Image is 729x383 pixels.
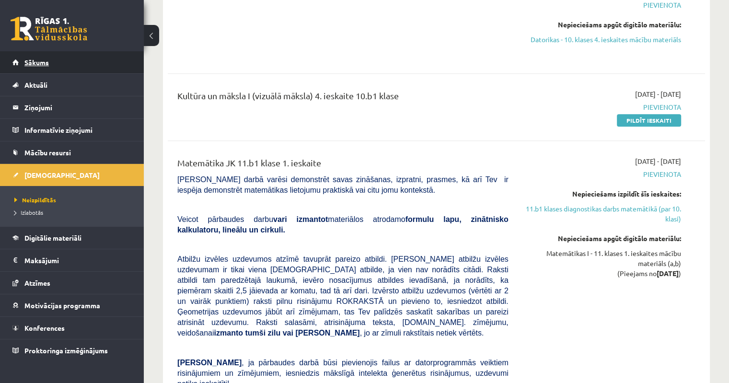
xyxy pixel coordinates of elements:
span: Konferences [24,324,65,332]
a: 11.b1 klases diagnostikas darbs matemātikā (par 10. klasi) [523,204,681,224]
a: Sākums [12,51,132,73]
b: tumši zilu vai [PERSON_NAME] [245,329,359,337]
span: Pievienota [523,102,681,112]
span: Proktoringa izmēģinājums [24,346,108,355]
a: [DEMOGRAPHIC_DATA] [12,164,132,186]
b: formulu lapu, zinātnisko kalkulatoru, lineālu un cirkuli. [177,215,509,234]
b: izmanto [214,329,243,337]
a: Pildīt ieskaiti [617,114,681,127]
legend: Informatīvie ziņojumi [24,119,132,141]
a: Informatīvie ziņojumi [12,119,132,141]
a: Izlabotās [14,208,134,217]
span: [DEMOGRAPHIC_DATA] [24,171,100,179]
span: Motivācijas programma [24,301,100,310]
span: Mācību resursi [24,148,71,157]
legend: Maksājumi [24,249,132,271]
span: Sākums [24,58,49,67]
span: Aktuāli [24,81,47,89]
a: Rīgas 1. Tālmācības vidusskola [11,17,87,41]
a: Proktoringa izmēģinājums [12,339,132,361]
span: Digitālie materiāli [24,233,81,242]
span: Neizpildītās [14,196,56,204]
a: Digitālie materiāli [12,227,132,249]
span: Pievienota [523,169,681,179]
div: Kultūra un māksla I (vizuālā māksla) 4. ieskaite 10.b1 klase [177,89,509,107]
a: Mācību resursi [12,141,132,163]
legend: Ziņojumi [24,96,132,118]
a: Datorikas - 10. klases 4. ieskaites mācību materiāls [523,35,681,45]
span: [DATE] - [DATE] [635,156,681,166]
strong: [DATE] [657,269,679,278]
a: Ziņojumi [12,96,132,118]
span: Atzīmes [24,279,50,287]
span: Veicot pārbaudes darbu materiālos atrodamo [177,215,509,234]
div: Nepieciešams apgūt digitālo materiālu: [523,20,681,30]
div: Matemātika JK 11.b1 klase 1. ieskaite [177,156,509,174]
span: [DATE] - [DATE] [635,89,681,99]
a: Aktuāli [12,74,132,96]
a: Atzīmes [12,272,132,294]
div: Nepieciešams apgūt digitālo materiālu: [523,233,681,244]
span: Atbilžu izvēles uzdevumos atzīmē tavuprāt pareizo atbildi. [PERSON_NAME] atbilžu izvēles uzdevuma... [177,255,509,337]
div: Nepieciešams izpildīt šīs ieskaites: [523,189,681,199]
div: Matemātikas I - 11. klases 1. ieskaites mācību materiāls (a,b) (Pieejams no ) [523,248,681,279]
a: Maksājumi [12,249,132,271]
a: Konferences [12,317,132,339]
span: Izlabotās [14,209,43,216]
b: vari izmantot [273,215,328,223]
span: [PERSON_NAME] darbā varēsi demonstrēt savas zināšanas, izpratni, prasmes, kā arī Tev ir iespēja d... [177,175,509,194]
a: Neizpildītās [14,196,134,204]
span: [PERSON_NAME] [177,359,242,367]
a: Motivācijas programma [12,294,132,316]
